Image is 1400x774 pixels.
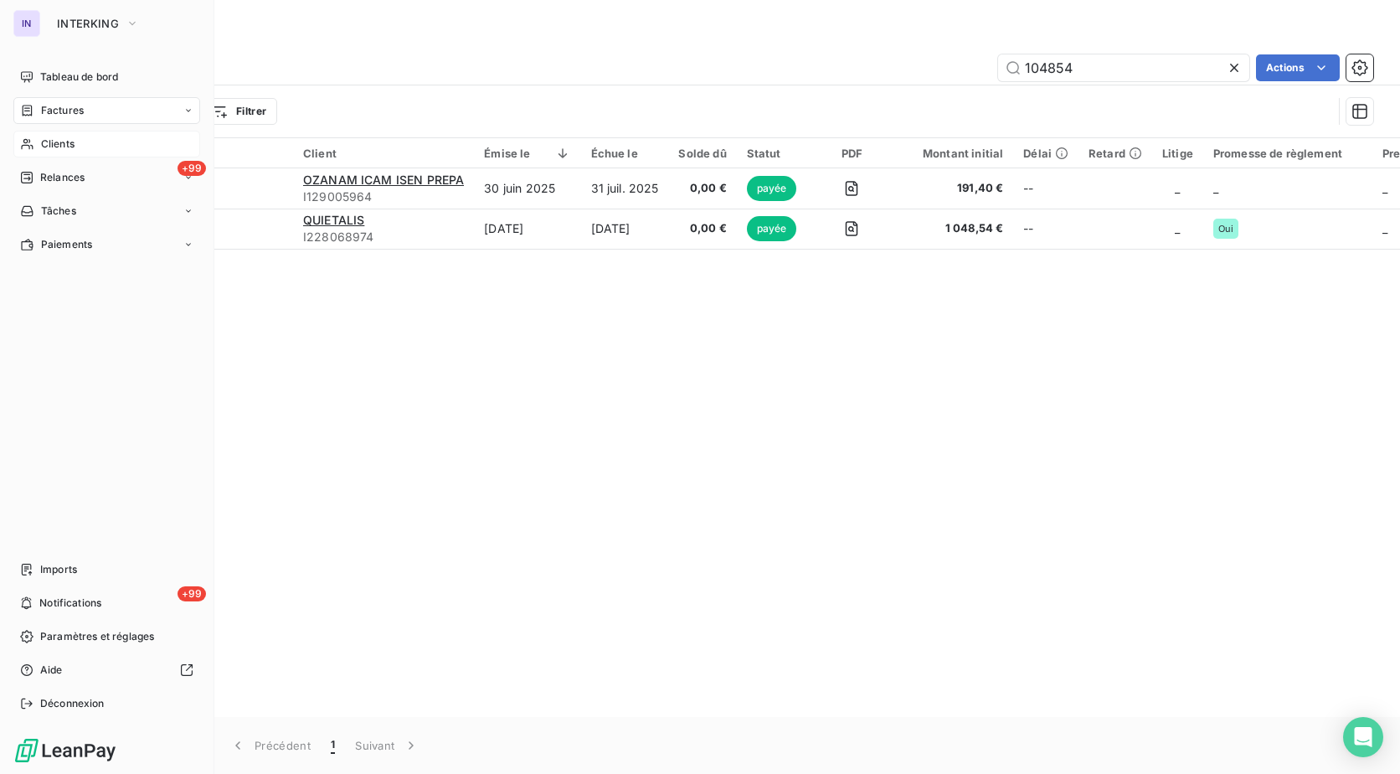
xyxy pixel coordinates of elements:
button: Suivant [345,728,430,763]
span: _ [1175,181,1180,195]
span: Tâches [41,204,76,219]
span: 0,00 € [678,180,726,197]
span: +99 [178,586,206,601]
span: 0,00 € [678,220,726,237]
span: Tableau de bord [40,70,118,85]
button: Filtrer [200,98,277,125]
img: Logo LeanPay [13,737,117,764]
td: 30 juin 2025 [474,168,580,209]
div: Promesse de règlement [1213,147,1362,160]
td: [DATE] [581,209,669,249]
div: Statut [747,147,801,160]
span: Imports [40,562,77,577]
span: Factures [41,103,84,118]
div: Litige [1162,147,1193,160]
span: INTERKING [57,17,119,30]
a: Aide [13,657,200,684]
div: Open Intercom Messenger [1343,717,1383,757]
span: _ [1175,221,1180,235]
span: I228068974 [303,229,464,245]
button: Précédent [219,728,321,763]
div: Retard [1089,147,1142,160]
button: 1 [321,728,345,763]
span: Paramètres et réglages [40,629,154,644]
span: Notifications [39,596,101,611]
span: 1 [331,737,335,754]
td: 31 juil. 2025 [581,168,669,209]
div: Client [303,147,464,160]
td: -- [1013,168,1078,209]
div: Échue le [591,147,659,160]
button: Actions [1256,54,1340,81]
span: _ [1382,221,1387,235]
div: IN [13,10,40,37]
div: Émise le [484,147,570,160]
input: Rechercher [998,54,1249,81]
td: -- [1013,209,1078,249]
div: PDF [821,147,883,160]
span: _ [1213,181,1218,195]
span: OZANAM ICAM ISEN PREPA [303,173,464,187]
span: I129005964 [303,188,464,205]
span: Clients [41,137,75,152]
span: Relances [40,170,85,185]
span: Déconnexion [40,696,105,711]
span: Oui [1218,224,1233,234]
span: _ [1382,181,1387,195]
span: Aide [40,663,63,678]
span: 191,40 € [903,180,1003,197]
span: QUIETALIS [303,213,364,227]
div: Solde dû [678,147,726,160]
span: payée [747,216,797,241]
div: Délai [1023,147,1068,160]
span: +99 [178,161,206,176]
span: 1 048,54 € [903,220,1003,237]
span: payée [747,176,797,201]
td: [DATE] [474,209,580,249]
span: Paiements [41,237,92,252]
div: Montant initial [903,147,1003,160]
